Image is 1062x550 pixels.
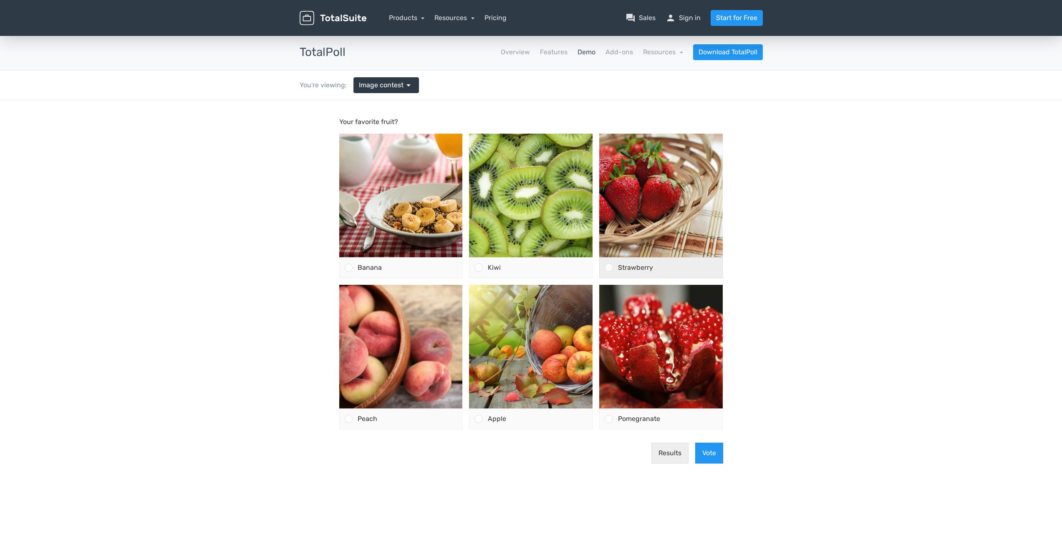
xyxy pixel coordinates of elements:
[605,47,633,57] a: Add-ons
[300,80,353,90] div: You're viewing:
[358,163,382,171] span: Banana
[339,185,463,308] img: peach-3314679_1920-500x500.jpg
[404,80,414,90] span: arrow_drop_down
[488,163,501,171] span: Kiwi
[693,44,763,60] a: Download TotalPoll
[578,47,595,57] a: Demo
[643,48,683,56] a: Resources
[434,14,474,22] a: Resources
[599,33,723,157] img: strawberry-1180048_1920-500x500.jpg
[711,10,763,26] a: Start for Free
[339,17,723,27] p: Your favorite fruit?
[599,185,723,308] img: pomegranate-196800_1920-500x500.jpg
[359,80,404,90] span: Image contest
[626,13,656,23] a: question_answerSales
[501,47,530,57] a: Overview
[358,314,377,322] span: Peach
[353,77,419,93] a: Image contest arrow_drop_down
[666,13,701,23] a: personSign in
[651,342,689,363] button: Results
[666,13,676,23] span: person
[618,314,660,322] span: Pomegranate
[626,13,636,23] span: question_answer
[469,33,593,157] img: fruit-3246127_1920-500x500.jpg
[339,33,463,157] img: cereal-898073_1920-500x500.jpg
[488,314,506,322] span: Apple
[618,163,653,171] span: Strawberry
[540,47,568,57] a: Features
[389,14,425,22] a: Products
[300,11,366,25] img: TotalSuite for WordPress
[300,46,346,59] h3: TotalPoll
[695,342,723,363] button: Vote
[469,185,593,308] img: apple-1776744_1920-500x500.jpg
[484,13,507,23] a: Pricing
